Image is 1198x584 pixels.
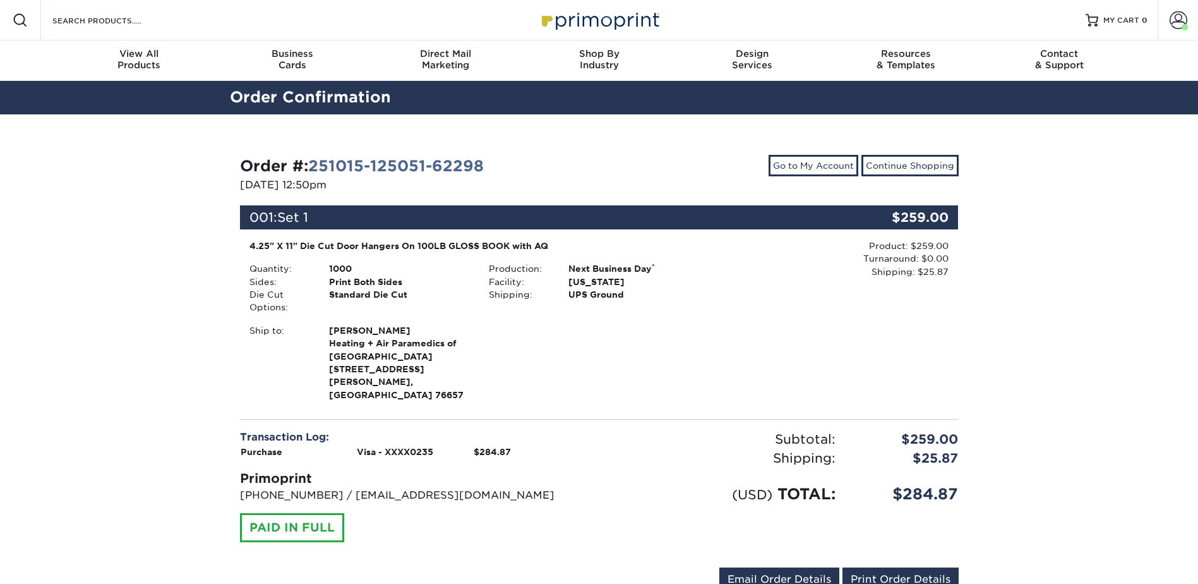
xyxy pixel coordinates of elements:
[1103,15,1139,26] span: MY CART
[329,324,470,400] strong: [PERSON_NAME], [GEOGRAPHIC_DATA] 76657
[215,48,369,59] span: Business
[63,48,216,59] span: View All
[329,337,470,363] span: Heating + Air Paramedics of [GEOGRAPHIC_DATA]
[983,48,1136,71] div: & Support
[839,205,959,229] div: $259.00
[845,430,968,449] div: $259.00
[241,447,282,457] strong: Purchase
[861,155,959,176] a: Continue Shopping
[240,513,344,542] div: PAID IN FULL
[320,288,479,314] div: Standard Die Cut
[536,6,662,33] img: Primoprint
[983,48,1136,59] span: Contact
[369,48,522,71] div: Marketing
[215,48,369,71] div: Cards
[676,48,829,71] div: Services
[369,48,522,59] span: Direct Mail
[559,276,719,288] div: [US_STATE]
[240,276,320,288] div: Sides:
[240,430,590,445] div: Transaction Log:
[559,262,719,275] div: Next Business Day
[829,40,983,81] a: Resources& Templates
[63,40,216,81] a: View AllProducts
[249,240,710,252] div: 4.25" X 11" Die Cut Door Hangers On 100LB GLOSS BOOK with AQ
[676,40,829,81] a: DesignServices
[369,40,522,81] a: Direct MailMarketing
[829,48,983,71] div: & Templates
[474,447,511,457] strong: $284.87
[240,324,320,401] div: Ship to:
[220,86,978,109] h2: Order Confirmation
[769,155,858,176] a: Go to My Account
[357,447,433,457] strong: Visa - XXXX0235
[277,210,308,225] span: Set 1
[1142,16,1147,25] span: 0
[329,324,470,337] span: [PERSON_NAME]
[215,40,369,81] a: BusinessCards
[320,262,479,275] div: 1000
[983,40,1136,81] a: Contact& Support
[719,240,949,278] div: Product: $259.00 Turnaround: $0.00 Shipping: $25.87
[845,449,968,468] div: $25.87
[559,288,719,301] div: UPS Ground
[479,276,559,288] div: Facility:
[329,363,470,375] span: [STREET_ADDRESS]
[240,157,484,175] strong: Order #:
[240,262,320,275] div: Quantity:
[845,483,968,506] div: $284.87
[777,485,836,503] span: TOTAL:
[829,48,983,59] span: Resources
[676,48,829,59] span: Design
[599,449,845,468] div: Shipping:
[63,48,216,71] div: Products
[51,13,174,28] input: SEARCH PRODUCTS.....
[479,288,559,301] div: Shipping:
[732,487,772,502] small: (USD)
[240,469,590,488] div: Primoprint
[240,205,839,229] div: 001:
[308,157,484,175] a: 251015-125051-62298
[320,276,479,288] div: Print Both Sides
[240,178,590,193] p: [DATE] 12:50pm
[599,430,845,449] div: Subtotal:
[522,48,676,71] div: Industry
[240,488,590,503] p: [PHONE_NUMBER] / [EMAIL_ADDRESS][DOMAIN_NAME]
[240,288,320,314] div: Die Cut Options:
[522,48,676,59] span: Shop By
[479,262,559,275] div: Production:
[522,40,676,81] a: Shop ByIndustry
